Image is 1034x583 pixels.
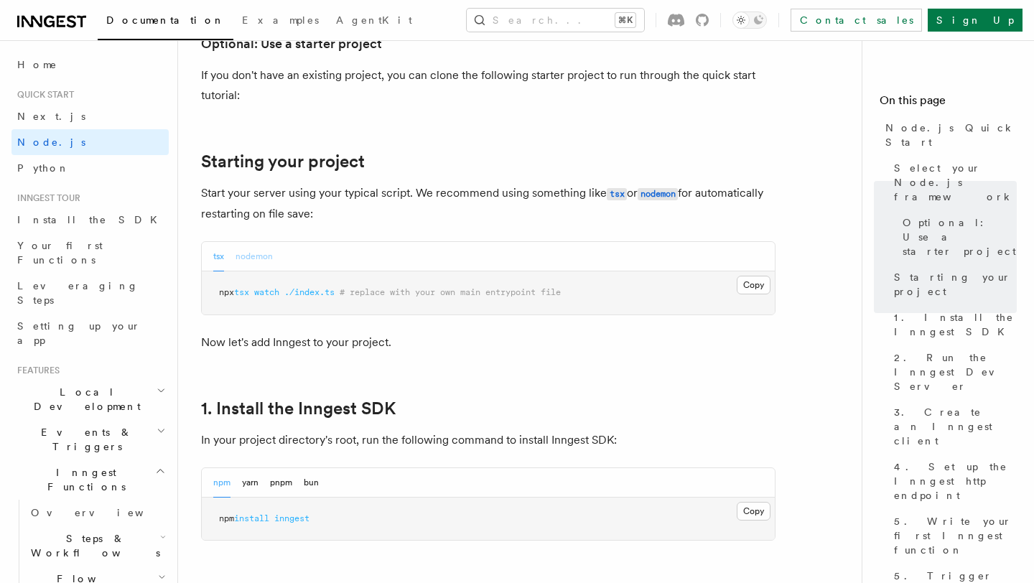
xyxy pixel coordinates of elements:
span: Install the SDK [17,214,166,225]
a: Starting your project [888,264,1017,304]
span: 3. Create an Inngest client [894,405,1017,448]
span: Setting up your app [17,320,141,346]
span: Node.js [17,136,85,148]
p: Start your server using your typical script. We recommend using something like or for automatical... [201,183,775,224]
a: 2. Run the Inngest Dev Server [888,345,1017,399]
a: Leveraging Steps [11,273,169,313]
button: nodemon [236,242,273,271]
span: tsx [234,287,249,297]
span: Features [11,365,60,376]
a: Optional: Use a starter project [201,34,382,54]
a: nodemon [638,186,678,200]
span: 4. Set up the Inngest http endpoint [894,460,1017,503]
span: Next.js [17,111,85,122]
span: npx [219,287,234,297]
button: yarn [242,468,258,498]
a: Sign Up [928,9,1023,32]
a: 4. Set up the Inngest http endpoint [888,454,1017,508]
a: Examples [233,4,327,39]
span: Examples [242,14,319,26]
a: Install the SDK [11,207,169,233]
span: Leveraging Steps [17,280,139,306]
span: install [234,513,269,523]
span: Events & Triggers [11,425,157,454]
span: Select your Node.js framework [894,161,1017,204]
button: Copy [737,502,770,521]
button: Inngest Functions [11,460,169,500]
a: Your first Functions [11,233,169,273]
code: tsx [607,188,627,200]
button: npm [213,468,230,498]
a: Select your Node.js framework [888,155,1017,210]
span: 5. Write your first Inngest function [894,514,1017,557]
a: 3. Create an Inngest client [888,399,1017,454]
span: # replace with your own main entrypoint file [340,287,561,297]
span: 1. Install the Inngest SDK [894,310,1017,339]
p: In your project directory's root, run the following command to install Inngest SDK: [201,430,775,450]
span: Inngest Functions [11,465,155,494]
a: Contact sales [791,9,922,32]
button: tsx [213,242,224,271]
p: Now let's add Inngest to your project. [201,332,775,353]
span: inngest [274,513,309,523]
button: Steps & Workflows [25,526,169,566]
a: 1. Install the Inngest SDK [888,304,1017,345]
span: Optional: Use a starter project [903,215,1017,258]
button: bun [304,468,319,498]
button: Toggle dark mode [732,11,767,29]
a: 1. Install the Inngest SDK [201,398,396,419]
a: Python [11,155,169,181]
span: Documentation [106,14,225,26]
span: 2. Run the Inngest Dev Server [894,350,1017,393]
a: AgentKit [327,4,421,39]
span: ./index.ts [284,287,335,297]
a: Next.js [11,103,169,129]
span: Python [17,162,70,174]
a: Overview [25,500,169,526]
span: Overview [31,507,179,518]
a: Setting up your app [11,313,169,353]
span: Steps & Workflows [25,531,160,560]
span: Starting your project [894,270,1017,299]
h4: On this page [880,92,1017,115]
span: Inngest tour [11,192,80,204]
span: Home [17,57,57,72]
button: Copy [737,276,770,294]
button: Search...⌘K [467,9,644,32]
a: tsx [607,186,627,200]
p: If you don't have an existing project, you can clone the following starter project to run through... [201,65,775,106]
a: Node.js [11,129,169,155]
code: nodemon [638,188,678,200]
span: AgentKit [336,14,412,26]
a: Starting your project [201,151,365,172]
span: Quick start [11,89,74,101]
a: Documentation [98,4,233,40]
span: watch [254,287,279,297]
span: Node.js Quick Start [885,121,1017,149]
a: 5. Write your first Inngest function [888,508,1017,563]
a: Optional: Use a starter project [897,210,1017,264]
button: Events & Triggers [11,419,169,460]
span: npm [219,513,234,523]
a: Home [11,52,169,78]
span: Local Development [11,385,157,414]
button: pnpm [270,468,292,498]
kbd: ⌘K [615,13,635,27]
span: Your first Functions [17,240,103,266]
button: Local Development [11,379,169,419]
a: Node.js Quick Start [880,115,1017,155]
